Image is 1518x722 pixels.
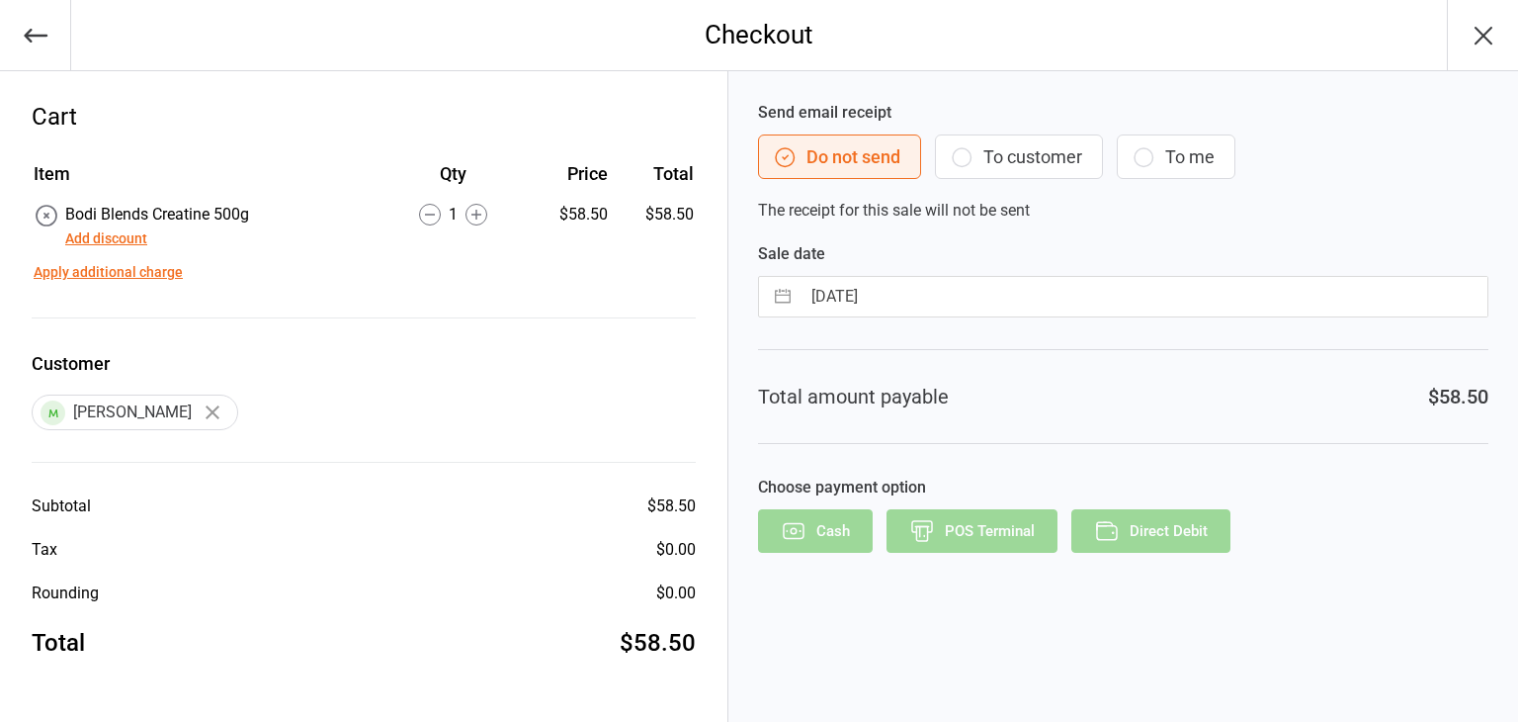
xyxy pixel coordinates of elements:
[32,625,85,661] div: Total
[32,350,696,377] label: Customer
[616,160,694,201] th: Total
[1117,135,1235,179] button: To me
[32,99,696,135] div: Cart
[758,101,1488,125] label: Send email receipt
[65,228,147,249] button: Add discount
[656,582,696,605] div: $0.00
[32,538,57,562] div: Tax
[527,160,608,187] div: Price
[935,135,1103,179] button: To customer
[381,203,525,226] div: 1
[34,262,183,283] button: Apply additional charge
[32,495,91,518] div: Subtotal
[32,395,238,430] div: [PERSON_NAME]
[758,242,1488,266] label: Sale date
[65,205,249,224] span: Bodi Blends Creatine 500g
[656,538,696,562] div: $0.00
[758,101,1488,223] div: The receipt for this sale will not be sent
[32,582,99,605] div: Rounding
[758,476,1488,499] label: Choose payment option
[616,203,694,250] td: $58.50
[527,203,608,226] div: $58.50
[758,382,949,411] div: Total amount payable
[758,135,921,179] button: Do not send
[647,495,696,518] div: $58.50
[1428,382,1488,411] div: $58.50
[34,160,379,201] th: Item
[620,625,696,661] div: $58.50
[381,160,525,201] th: Qty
